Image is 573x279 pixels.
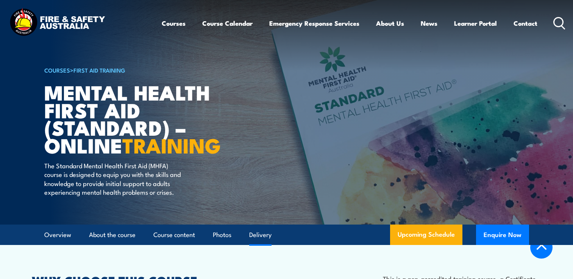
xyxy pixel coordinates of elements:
[162,13,186,33] a: Courses
[44,161,183,197] p: The Standard Mental Health First Aid (MHFA) course is designed to equip you with the skills and k...
[44,225,71,245] a: Overview
[390,225,462,245] a: Upcoming Schedule
[44,83,231,154] h1: Mental Health First Aid (Standard) – Online
[213,225,231,245] a: Photos
[376,13,404,33] a: About Us
[89,225,136,245] a: About the course
[476,225,529,245] button: Enquire Now
[153,225,195,245] a: Course content
[249,225,272,245] a: Delivery
[454,13,497,33] a: Learner Portal
[73,66,125,74] a: First Aid Training
[269,13,359,33] a: Emergency Response Services
[44,65,231,74] h6: >
[122,129,221,160] strong: TRAINING
[202,13,253,33] a: Course Calendar
[514,13,537,33] a: Contact
[44,66,70,74] a: COURSES
[421,13,437,33] a: News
